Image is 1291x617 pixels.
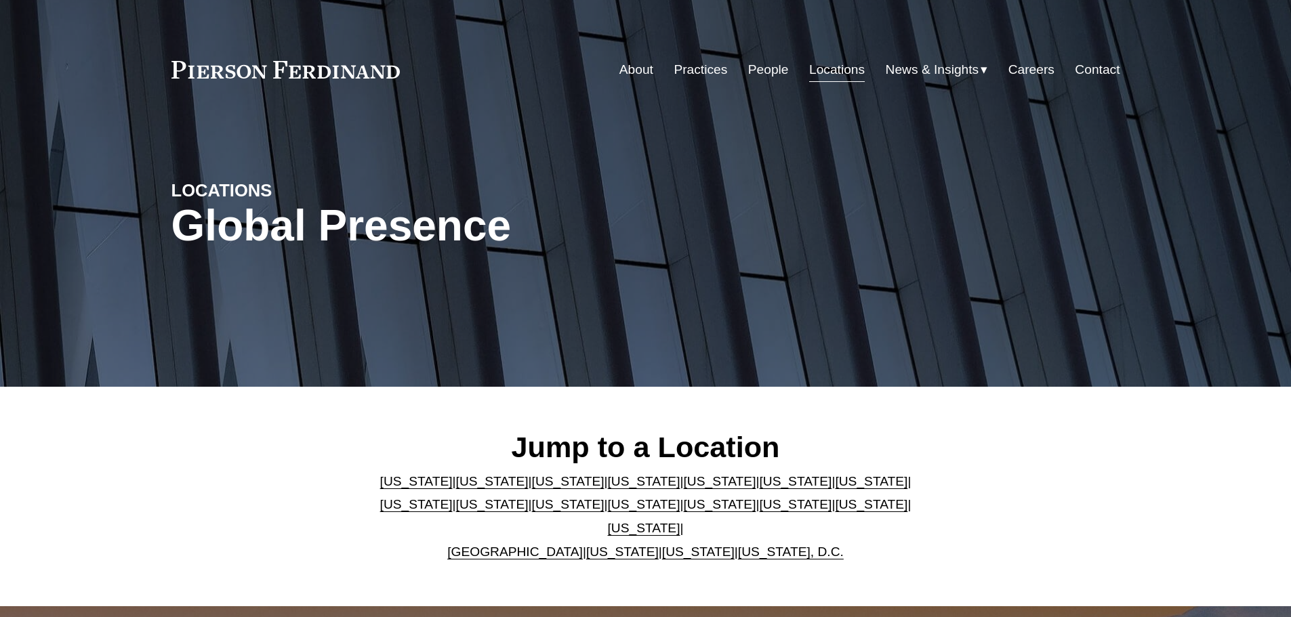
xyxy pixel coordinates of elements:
a: [US_STATE] [608,497,680,511]
a: [US_STATE] [608,521,680,535]
a: Careers [1008,57,1054,83]
a: [US_STATE] [456,474,529,488]
a: [US_STATE] [532,474,604,488]
a: [GEOGRAPHIC_DATA] [447,545,583,559]
a: [US_STATE] [683,474,756,488]
a: [US_STATE] [835,474,907,488]
a: Contact [1075,57,1120,83]
a: Practices [674,57,727,83]
a: [US_STATE] [683,497,756,511]
a: About [619,57,653,83]
a: [US_STATE] [380,497,453,511]
h4: LOCATIONS [171,179,409,201]
a: [US_STATE] [608,474,680,488]
a: [US_STATE], D.C. [738,545,844,559]
a: [US_STATE] [759,474,832,488]
a: [US_STATE] [532,497,604,511]
a: [US_STATE] [662,545,735,559]
a: [US_STATE] [380,474,453,488]
a: Locations [809,57,865,83]
a: [US_STATE] [456,497,529,511]
a: People [748,57,789,83]
a: [US_STATE] [835,497,907,511]
h2: Jump to a Location [369,429,922,465]
span: News & Insights [886,58,979,82]
a: [US_STATE] [759,497,832,511]
p: | | | | | | | | | | | | | | | | | | [369,470,922,563]
h1: Global Presence [171,201,804,251]
a: [US_STATE] [586,545,659,559]
a: folder dropdown [886,57,988,83]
